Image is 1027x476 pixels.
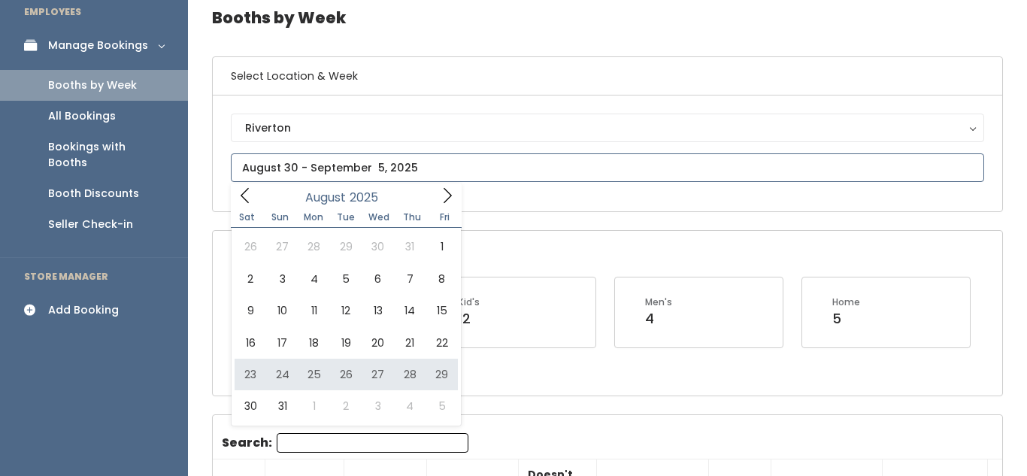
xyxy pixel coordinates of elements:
[231,153,984,182] input: August 30 - September 5, 2025
[458,309,480,329] div: 12
[330,327,362,359] span: August 19, 2025
[235,263,266,295] span: August 2, 2025
[298,327,330,359] span: August 18, 2025
[222,433,468,453] label: Search:
[235,295,266,326] span: August 9, 2025
[394,231,426,262] span: July 31, 2025
[266,359,298,390] span: August 24, 2025
[362,327,394,359] span: August 20, 2025
[645,296,672,309] div: Men's
[395,213,429,222] span: Thu
[645,309,672,329] div: 4
[426,359,457,390] span: August 29, 2025
[330,231,362,262] span: July 29, 2025
[832,296,860,309] div: Home
[394,295,426,326] span: August 14, 2025
[266,231,298,262] span: July 27, 2025
[362,359,394,390] span: August 27, 2025
[48,302,119,318] div: Add Booking
[298,390,330,422] span: September 1, 2025
[394,263,426,295] span: August 7, 2025
[277,433,468,453] input: Search:
[832,309,860,329] div: 5
[330,263,362,295] span: August 5, 2025
[48,108,116,124] div: All Bookings
[48,139,164,171] div: Bookings with Booths
[305,192,346,204] span: August
[266,295,298,326] span: August 10, 2025
[426,231,457,262] span: August 1, 2025
[362,213,395,222] span: Wed
[231,114,984,142] button: Riverton
[330,295,362,326] span: August 12, 2025
[48,217,133,232] div: Seller Check-in
[426,327,457,359] span: August 22, 2025
[298,295,330,326] span: August 11, 2025
[362,390,394,422] span: September 3, 2025
[213,57,1002,96] h6: Select Location & Week
[426,263,457,295] span: August 8, 2025
[426,390,457,422] span: September 5, 2025
[429,213,462,222] span: Fri
[458,296,480,309] div: Kid's
[231,213,264,222] span: Sat
[394,327,426,359] span: August 21, 2025
[362,231,394,262] span: July 30, 2025
[48,77,137,93] div: Booths by Week
[426,295,457,326] span: August 15, 2025
[394,390,426,422] span: September 4, 2025
[235,327,266,359] span: August 16, 2025
[346,188,391,207] input: Year
[330,390,362,422] span: September 2, 2025
[298,263,330,295] span: August 4, 2025
[235,231,266,262] span: July 26, 2025
[362,263,394,295] span: August 6, 2025
[330,359,362,390] span: August 26, 2025
[266,327,298,359] span: August 17, 2025
[266,390,298,422] span: August 31, 2025
[362,295,394,326] span: August 13, 2025
[297,213,330,222] span: Mon
[298,231,330,262] span: July 28, 2025
[298,359,330,390] span: August 25, 2025
[394,359,426,390] span: August 28, 2025
[235,359,266,390] span: August 23, 2025
[245,120,970,136] div: Riverton
[264,213,297,222] span: Sun
[266,263,298,295] span: August 3, 2025
[329,213,362,222] span: Tue
[48,38,148,53] div: Manage Bookings
[235,390,266,422] span: August 30, 2025
[48,186,139,202] div: Booth Discounts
